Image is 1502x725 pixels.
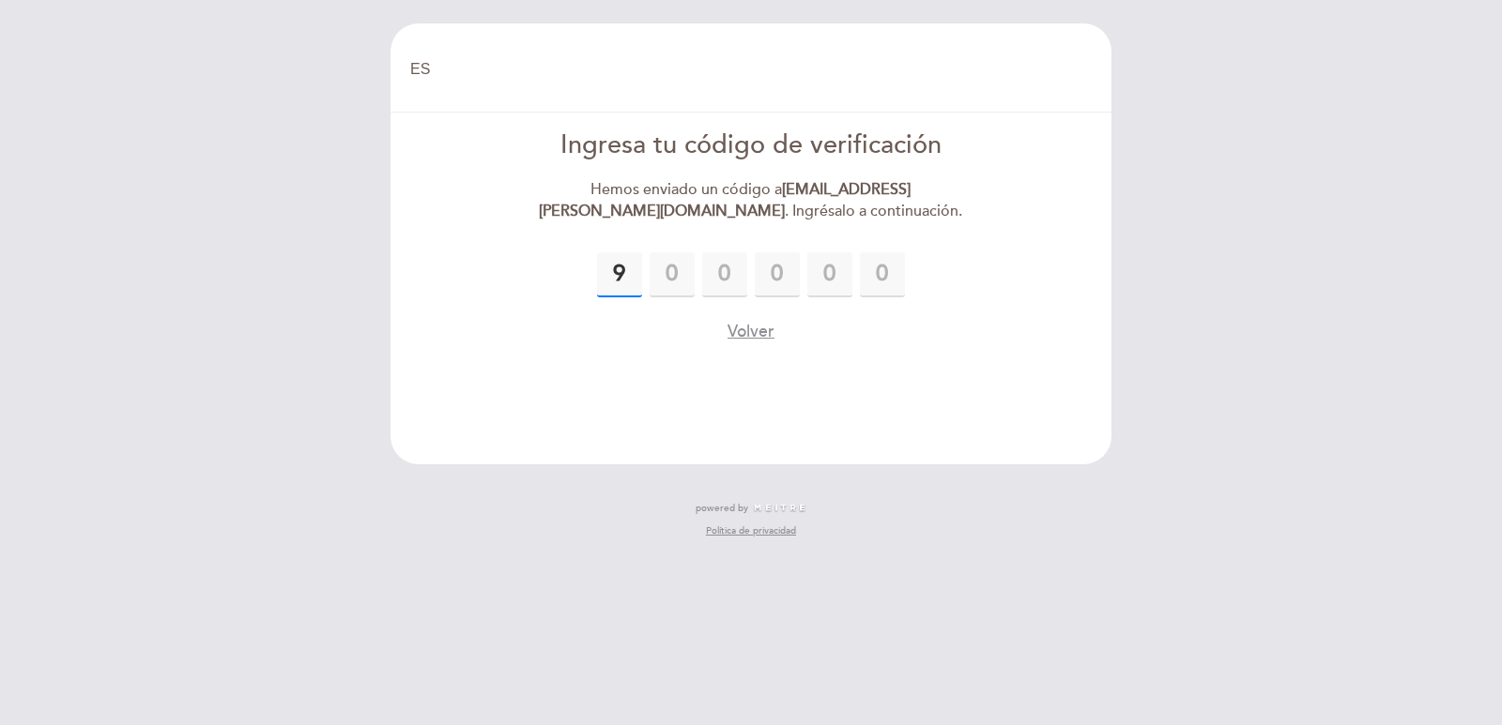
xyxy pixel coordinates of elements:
[702,252,747,297] input: 0
[755,252,800,297] input: 0
[536,179,967,222] div: Hemos enviado un código a . Ingrésalo a continuación.
[728,320,774,343] button: Volver
[650,252,695,297] input: 0
[753,504,806,513] img: MEITRE
[597,252,642,297] input: 0
[860,252,905,297] input: 0
[696,502,748,515] span: powered by
[696,502,806,515] a: powered by
[536,128,967,164] div: Ingresa tu código de verificación
[807,252,852,297] input: 0
[706,524,796,537] a: Política de privacidad
[539,180,911,220] strong: [EMAIL_ADDRESS][PERSON_NAME][DOMAIN_NAME]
